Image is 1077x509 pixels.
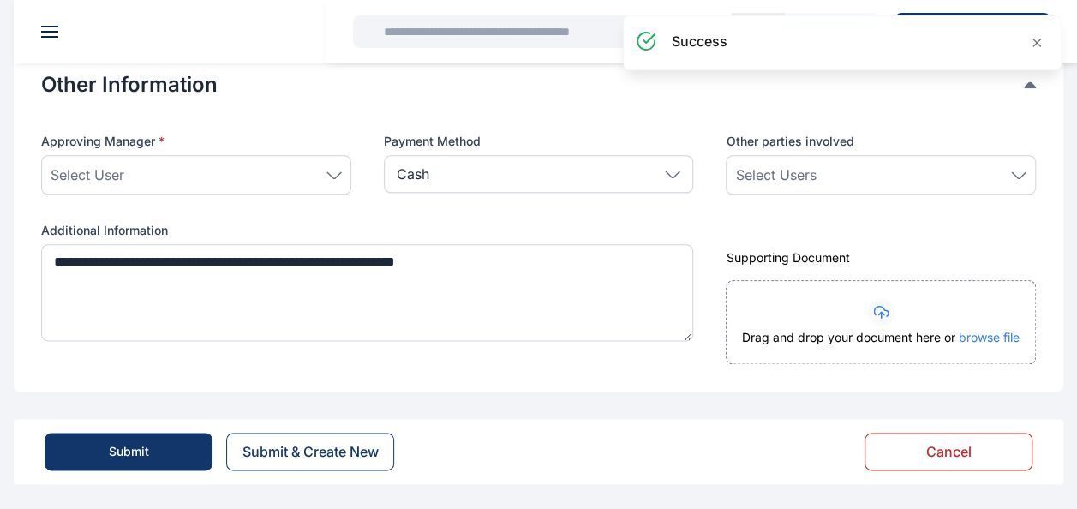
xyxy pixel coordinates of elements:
[384,133,694,150] label: Payment Method
[727,329,1035,363] div: Drag and drop your document here or
[726,249,1036,266] div: Supporting Document
[41,71,1036,99] div: Other Information
[41,71,1024,99] button: Other Information
[41,133,165,150] span: Approving Manager
[735,165,816,185] span: Select Users
[672,31,727,51] h3: success
[959,330,1020,344] span: browse file
[865,433,1032,470] button: Cancel
[45,433,212,470] button: Submit
[51,165,124,185] span: Select User
[397,164,429,184] p: Cash
[41,222,693,239] label: Additional Information
[109,443,149,460] div: Submit
[726,133,853,150] span: Other parties involved
[226,433,394,470] button: Submit & Create New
